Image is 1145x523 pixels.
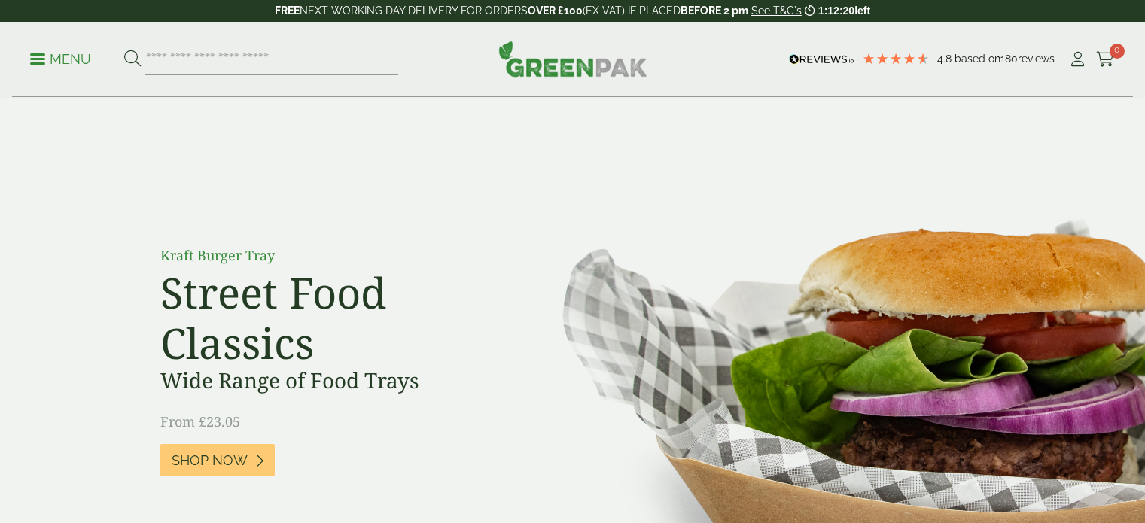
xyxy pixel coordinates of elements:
[528,5,583,17] strong: OVER £100
[30,50,91,68] p: Menu
[751,5,802,17] a: See T&C's
[818,5,854,17] span: 1:12:20
[160,267,499,368] h2: Street Food Classics
[1068,52,1087,67] i: My Account
[1096,52,1115,67] i: Cart
[955,53,1000,65] span: Based on
[1096,48,1115,71] a: 0
[30,50,91,65] a: Menu
[789,54,854,65] img: REVIEWS.io
[854,5,870,17] span: left
[1000,53,1018,65] span: 180
[862,52,930,65] div: 4.78 Stars
[1110,44,1125,59] span: 0
[937,53,955,65] span: 4.8
[160,245,499,266] p: Kraft Burger Tray
[681,5,748,17] strong: BEFORE 2 pm
[498,41,647,77] img: GreenPak Supplies
[1018,53,1055,65] span: reviews
[160,412,240,430] span: From £23.05
[172,452,248,469] span: Shop Now
[160,444,275,476] a: Shop Now
[275,5,300,17] strong: FREE
[160,368,499,394] h3: Wide Range of Food Trays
